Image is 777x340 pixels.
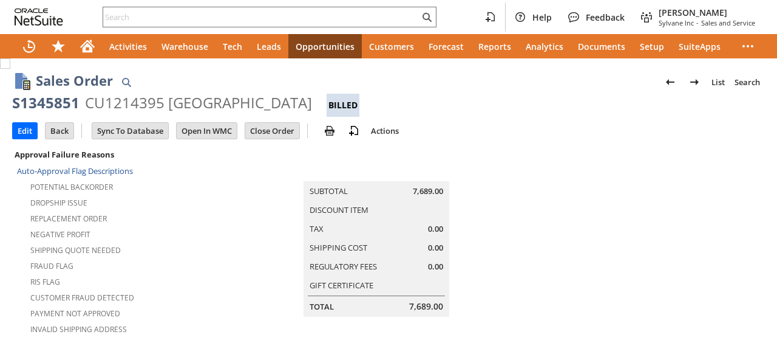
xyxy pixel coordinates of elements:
[413,186,443,197] span: 7,689.00
[215,34,249,58] a: Tech
[659,7,755,18] span: [PERSON_NAME]
[36,71,113,91] h1: Sales Order
[13,123,37,139] input: Edit
[46,123,73,139] input: Back
[663,75,677,89] img: Previous
[532,12,552,23] span: Help
[671,34,728,58] a: SuiteApps
[109,41,147,52] span: Activities
[85,93,312,113] div: CU1214395 [GEOGRAPHIC_DATA]
[30,261,73,271] a: Fraud Flag
[571,34,633,58] a: Documents
[30,308,120,319] a: Payment not approved
[30,277,60,287] a: RIS flag
[177,123,237,139] input: Open In WMC
[310,242,367,253] a: Shipping Cost
[701,18,755,27] span: Sales and Service
[102,34,154,58] a: Activities
[92,123,168,139] input: Sync To Database
[73,34,102,58] a: Home
[310,280,373,291] a: Gift Certificate
[362,34,421,58] a: Customers
[310,261,377,272] a: Regulatory Fees
[518,34,571,58] a: Analytics
[733,34,762,58] div: More menus
[223,41,242,52] span: Tech
[687,75,702,89] img: Next
[30,245,121,255] a: Shipping Quote Needed
[327,94,359,117] div: Billed
[640,41,664,52] span: Setup
[288,34,362,58] a: Opportunities
[30,182,113,192] a: Potential Backorder
[103,10,419,24] input: Search
[257,41,281,52] span: Leads
[421,34,471,58] a: Forecast
[586,12,625,23] span: Feedback
[366,125,404,136] a: Actions
[730,72,765,92] a: Search
[15,9,63,26] svg: logo
[12,147,258,162] div: Approval Failure Reasons
[161,41,208,52] span: Warehouse
[679,41,721,52] span: SuiteApps
[44,34,73,58] div: Shortcuts
[310,301,334,312] a: Total
[249,34,288,58] a: Leads
[428,242,443,254] span: 0.00
[119,75,134,89] img: Quick Find
[707,72,730,92] a: List
[22,39,36,54] svg: Recent Records
[30,229,90,240] a: Negative Profit
[310,204,368,215] a: Discount Item
[30,324,127,335] a: Invalid Shipping Address
[310,223,324,234] a: Tax
[369,41,414,52] span: Customers
[245,123,299,139] input: Close Order
[80,39,95,54] svg: Home
[296,41,355,52] span: Opportunities
[15,34,44,58] a: Recent Records
[30,198,87,208] a: Dropship Issue
[12,93,80,113] div: S1345851
[409,300,443,313] span: 7,689.00
[633,34,671,58] a: Setup
[578,41,625,52] span: Documents
[154,34,215,58] a: Warehouse
[30,293,134,303] a: Customer Fraud Detected
[478,41,511,52] span: Reports
[526,41,563,52] span: Analytics
[471,34,518,58] a: Reports
[428,223,443,235] span: 0.00
[696,18,699,27] span: -
[419,10,434,24] svg: Search
[322,123,337,138] img: print.svg
[304,162,449,181] caption: Summary
[17,165,133,176] a: Auto-Approval Flag Descriptions
[51,39,66,54] svg: Shortcuts
[429,41,464,52] span: Forecast
[310,186,348,196] a: Subtotal
[347,123,361,138] img: add-record.svg
[30,213,107,224] a: Replacement Order
[659,18,694,27] span: Sylvane Inc
[428,261,443,272] span: 0.00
